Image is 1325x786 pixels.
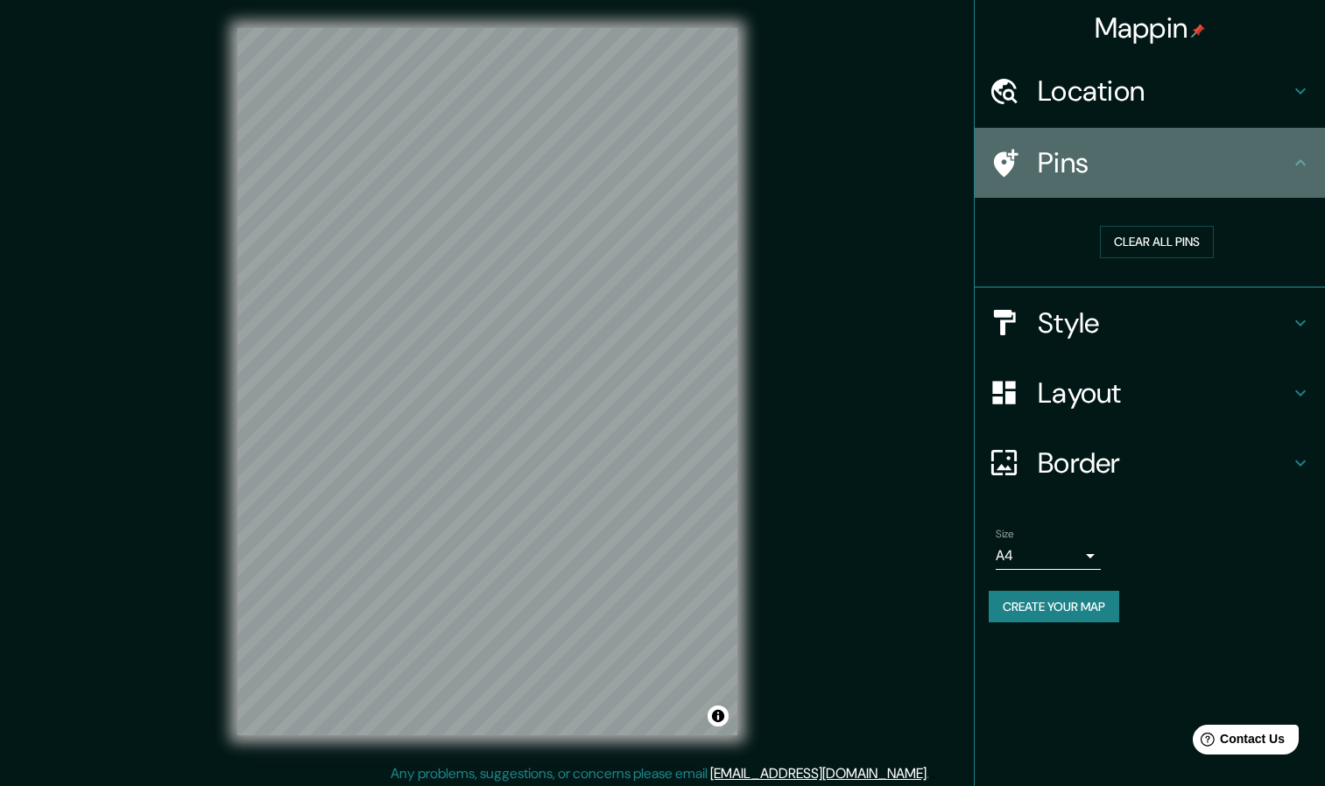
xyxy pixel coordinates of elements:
[708,705,729,726] button: Toggle attribution
[1191,24,1205,38] img: pin-icon.png
[237,28,737,735] canvas: Map
[975,288,1325,358] div: Style
[975,428,1325,498] div: Border
[975,56,1325,126] div: Location
[975,128,1325,198] div: Pins
[996,526,1014,541] label: Size
[1038,375,1290,411] h4: Layout
[929,763,932,784] div: .
[391,763,929,784] p: Any problems, suggestions, or concerns please email .
[932,763,935,784] div: .
[710,764,927,782] a: [EMAIL_ADDRESS][DOMAIN_NAME]
[1038,446,1290,481] h4: Border
[1038,145,1290,180] h4: Pins
[1095,11,1206,46] h4: Mappin
[989,591,1119,623] button: Create your map
[975,358,1325,428] div: Layout
[1038,305,1290,340] h4: Style
[1100,226,1214,258] button: Clear all pins
[996,542,1101,570] div: A4
[1169,718,1306,767] iframe: Help widget launcher
[1038,74,1290,109] h4: Location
